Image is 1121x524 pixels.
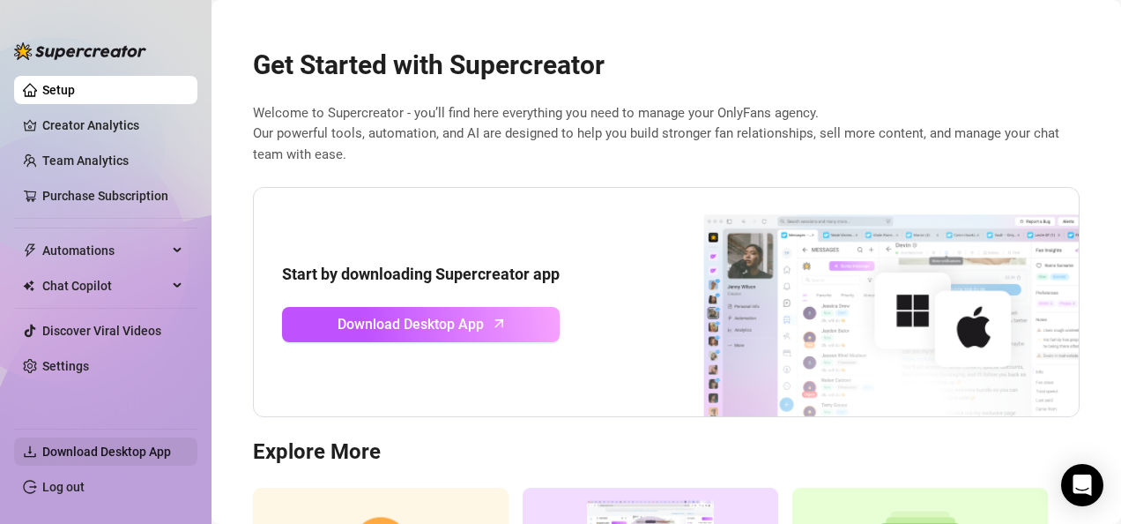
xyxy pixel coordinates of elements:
h2: Get Started with Supercreator [253,49,1080,82]
strong: Start by downloading Supercreator app [282,265,560,283]
img: Chat Copilot [23,280,34,292]
a: Purchase Subscription [42,182,183,210]
span: download [23,445,37,459]
img: logo-BBDzfeDw.svg [14,42,146,60]
a: Creator Analytics [42,111,183,139]
span: arrow-up [489,313,509,333]
a: Log out [42,480,85,494]
a: Download Desktop Apparrow-up [282,307,560,342]
img: download app [638,188,1079,417]
a: Setup [42,83,75,97]
span: Welcome to Supercreator - you’ll find here everything you need to manage your OnlyFans agency. Ou... [253,103,1080,166]
a: Discover Viral Videos [42,324,161,338]
span: thunderbolt [23,243,37,258]
span: Automations [42,236,167,265]
span: Chat Copilot [42,272,167,300]
div: Open Intercom Messenger [1061,464,1103,506]
a: Settings [42,359,89,373]
span: Download Desktop App [338,313,484,335]
span: Download Desktop App [42,445,171,459]
a: Team Analytics [42,153,129,168]
h3: Explore More [253,438,1080,467]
